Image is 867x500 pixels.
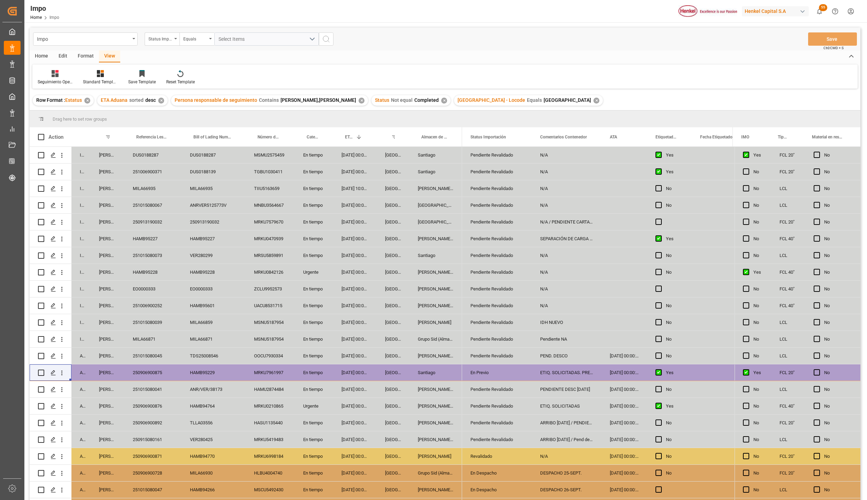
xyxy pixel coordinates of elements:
[377,431,409,448] div: [GEOGRAPHIC_DATA]
[246,398,295,414] div: MRKU0210865
[148,34,172,42] div: Status Importación
[377,247,409,264] div: [GEOGRAPHIC_DATA]
[333,147,377,163] div: [DATE] 00:00:00
[377,364,409,381] div: [GEOGRAPHIC_DATA]
[532,348,601,364] div: PEND. DESCO
[246,197,295,213] div: MNBU3564667
[409,381,462,397] div: [PERSON_NAME] Tlalnepantla
[246,348,295,364] div: OOCU7930334
[72,51,99,62] div: Format
[124,448,182,464] div: 250906900871
[601,364,647,381] div: [DATE] 00:00:00
[409,348,462,364] div: [PERSON_NAME] Tlalnepantla
[735,197,860,214] div: Press SPACE to select this row.
[71,264,91,280] div: In progress
[124,482,182,498] div: 251015080047
[409,314,462,331] div: [PERSON_NAME]
[532,214,601,230] div: N/A / PENDIENTE CARTA INCREMENTABLES
[771,147,805,163] div: FCL 20"
[532,314,601,331] div: IDH NUEVO
[377,482,409,498] div: [GEOGRAPHIC_DATA]
[179,32,214,46] button: open menu
[333,197,377,213] div: [DATE] 00:00:00
[182,230,246,247] div: HAMB95227
[246,364,295,381] div: MRKU7961997
[214,32,319,46] button: open menu
[819,4,827,11] span: 55
[71,364,91,381] div: Arrived
[182,214,246,230] div: 250913190032
[124,281,182,297] div: EO0000333
[601,381,647,397] div: [DATE] 00:00:00
[377,381,409,397] div: [GEOGRAPHIC_DATA]
[771,381,805,397] div: LCL
[295,247,333,264] div: En tiempo
[182,398,246,414] div: HAMB94764
[124,364,182,381] div: 250906900875
[295,431,333,448] div: En tiempo
[30,314,462,331] div: Press SPACE to select this row.
[71,197,91,213] div: In progress
[91,180,124,197] div: [PERSON_NAME]
[735,431,860,448] div: Press SPACE to select this row.
[771,197,805,213] div: LCL
[771,314,805,331] div: LCL
[30,381,462,398] div: Press SPACE to select this row.
[771,448,805,464] div: FCL 20"
[295,281,333,297] div: En tiempo
[532,230,601,247] div: SEPARACIÓN DE CARGA PARA PROEBBE. LIBERACIÓN CON UVA
[124,297,182,314] div: 251006900252
[333,314,377,331] div: [DATE] 00:00:00
[735,147,860,164] div: Press SPACE to select this row.
[532,180,601,197] div: N/A
[735,214,860,230] div: Press SPACE to select this row.
[182,364,246,381] div: HAMB95229
[30,465,462,482] div: Press SPACE to select this row.
[409,465,462,481] div: Grupo Sid (Almacenaje y Distribucion AVIOR)
[124,180,182,197] div: MILA66935
[91,415,124,431] div: [PERSON_NAME]
[30,281,462,297] div: Press SPACE to select this row.
[91,482,124,498] div: [PERSON_NAME]
[182,281,246,297] div: EO0000333
[409,164,462,180] div: Santiago
[124,348,182,364] div: 251015080045
[295,314,333,331] div: En tiempo
[30,247,462,264] div: Press SPACE to select this row.
[246,180,295,197] div: TIIU5163659
[409,214,462,230] div: [GEOGRAPHIC_DATA]
[295,180,333,197] div: En tiempo
[771,348,805,364] div: LCL
[71,331,91,347] div: In progress
[37,34,130,43] div: Impo
[409,230,462,247] div: [PERSON_NAME] Tlalnepantla
[771,180,805,197] div: LCL
[182,431,246,448] div: VER280425
[124,381,182,397] div: 251015080041
[182,348,246,364] div: TDS25008546
[30,147,462,164] div: Press SPACE to select this row.
[182,147,246,163] div: DUS0188287
[246,264,295,280] div: MRKU0842126
[333,230,377,247] div: [DATE] 00:00:00
[246,281,295,297] div: ZCLU9952573
[771,431,805,448] div: LCL
[91,348,124,364] div: [PERSON_NAME]
[377,281,409,297] div: [GEOGRAPHIC_DATA]
[771,230,805,247] div: FCL 40"
[742,5,812,18] button: Henkel Capital S.A
[295,264,333,280] div: Urgente
[71,297,91,314] div: In progress
[91,364,124,381] div: [PERSON_NAME]
[295,164,333,180] div: En tiempo
[532,264,601,280] div: N/A
[409,448,462,464] div: [PERSON_NAME]
[71,164,91,180] div: In progress
[532,164,601,180] div: N/A
[771,247,805,264] div: LCL
[377,147,409,163] div: [GEOGRAPHIC_DATA]
[601,465,647,481] div: [DATE] 00:00:00
[246,331,295,347] div: MSNU5187954
[71,415,91,431] div: Arrived
[409,415,462,431] div: [PERSON_NAME] Tlalnepantla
